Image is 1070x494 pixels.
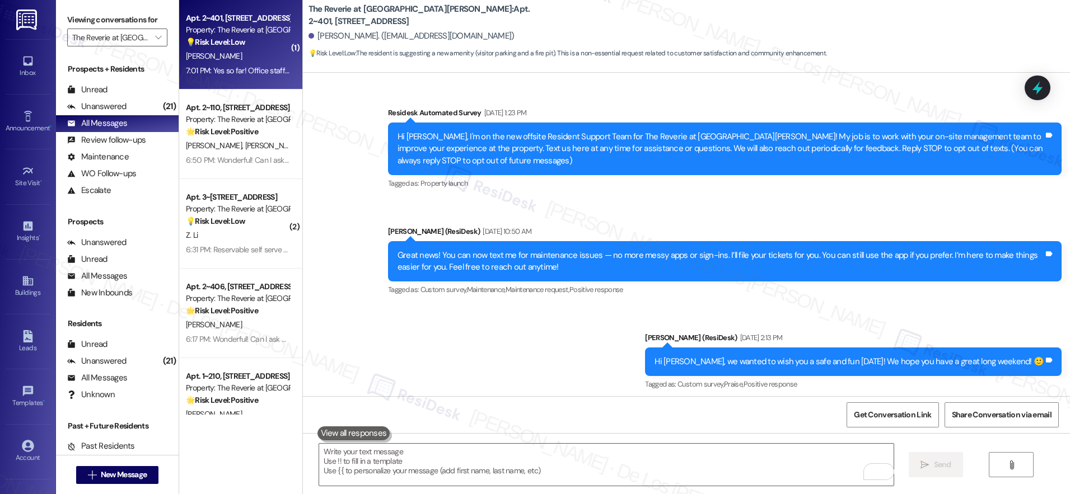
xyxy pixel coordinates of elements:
span: [PERSON_NAME] [186,140,245,150]
span: Maintenance , [467,285,506,294]
img: ResiDesk Logo [16,10,39,30]
div: [DATE] 10:50 AM [480,225,531,237]
textarea: To enrich screen reader interactions, please activate Accessibility in Grammarly extension settings [319,444,894,486]
button: New Message [76,466,159,484]
div: Apt. 3~[STREET_ADDRESS] [186,191,289,203]
strong: 💡 Risk Level: Low [186,216,245,226]
div: Past + Future Residents [56,420,179,432]
div: 7:01 PM: Yes so far! Office staffing is great and so are the events and amenities, only issues is... [186,65,532,76]
span: Z. Li [186,230,198,240]
div: Property: The Reverie at [GEOGRAPHIC_DATA][PERSON_NAME] [186,203,289,215]
span: Custom survey , [677,379,724,389]
div: (21) [160,352,179,370]
button: Get Conversation Link [847,402,938,427]
button: Share Conversation via email [945,402,1059,427]
span: • [39,232,40,240]
span: [PERSON_NAME] [245,140,301,150]
div: 6:17 PM: Wonderful! Can I ask a quick favor? Would you mind writing us a Google review? No worrie... [186,334,843,344]
i:  [88,471,96,479]
span: [PERSON_NAME] [186,409,242,419]
div: (21) [160,98,179,115]
div: [DATE] 1:23 PM [482,107,527,119]
a: Inbox [6,51,50,82]
div: Unknown [67,389,115,401]
div: Residesk Automated Survey [388,107,1062,123]
span: Positive response [744,379,797,389]
div: WO Follow-ups [67,168,136,180]
div: Hi [PERSON_NAME], I'm on the new offsite Resident Support Team for The Reverie at [GEOGRAPHIC_DAT... [398,131,1044,167]
a: Insights • [6,217,50,247]
div: Unread [67,338,108,350]
strong: 💡 Risk Level: Low [309,49,356,58]
a: Templates • [6,382,50,412]
div: Unanswered [67,101,127,112]
i:  [921,460,929,469]
a: Buildings [6,271,50,302]
span: [PERSON_NAME] [186,51,242,61]
div: Prospects [56,216,179,228]
span: Share Conversation via email [952,409,1052,421]
div: Property: The Reverie at [GEOGRAPHIC_DATA][PERSON_NAME] [186,114,289,125]
span: • [43,397,45,405]
div: [PERSON_NAME] (ResiDesk) [645,332,1062,347]
span: Maintenance request , [506,285,569,294]
div: Tagged as: [388,281,1062,298]
div: Great news! You can now text me for maintenance issues — no more messy apps or sign-ins. I’ll fil... [398,250,1044,274]
a: Leads [6,327,50,357]
div: Tagged as: [388,175,1062,191]
div: Past Residents [67,440,135,452]
label: Viewing conversations for [67,11,167,29]
span: • [40,177,42,185]
div: Hi [PERSON_NAME], we wanted to wish you a safe and fun [DATE]! We hope you have a great long week... [655,356,1044,368]
span: Property launch [420,178,468,188]
strong: 💡 Risk Level: Low [186,37,245,47]
div: Property: The Reverie at [GEOGRAPHIC_DATA][PERSON_NAME] [186,382,289,394]
div: [DATE] 2:13 PM [737,332,783,344]
span: • [50,123,52,130]
a: Account [6,436,50,467]
div: Tagged as: [645,376,1062,392]
span: Positive response [569,285,623,294]
div: Review follow-ups [67,134,146,146]
div: Prospects + Residents [56,63,179,75]
div: All Messages [67,270,127,282]
div: Apt. 2~401, [STREET_ADDRESS] [186,12,289,24]
span: : The resident is suggesting a new amenity (visitor parking and a fire pit). This is a non-essent... [309,48,827,59]
div: Apt. 2~110, [STREET_ADDRESS] [186,102,289,114]
div: Property: The Reverie at [GEOGRAPHIC_DATA][PERSON_NAME] [186,24,289,36]
strong: 🌟 Risk Level: Positive [186,395,258,405]
i:  [155,33,161,42]
div: Maintenance [67,151,129,163]
div: All Messages [67,117,127,129]
span: New Message [101,469,147,481]
div: New Inbounds [67,287,132,299]
input: All communities [72,29,149,46]
span: Praise , [724,379,743,389]
div: Unread [67,253,108,265]
div: 6:31 PM: Reservable self serve car wash area, with water hose, air and vacuum Or a package drop o... [186,244,719,255]
div: Property: The Reverie at [GEOGRAPHIC_DATA][PERSON_NAME] [186,293,289,304]
div: Unanswered [67,355,127,367]
b: The Reverie at [GEOGRAPHIC_DATA][PERSON_NAME]: Apt. 2~401, [STREET_ADDRESS] [309,3,532,27]
span: Custom survey , [420,285,467,294]
div: Unread [67,84,108,96]
div: [PERSON_NAME]. ([EMAIL_ADDRESS][DOMAIN_NAME]) [309,30,515,42]
div: Residents [56,318,179,330]
span: Get Conversation Link [854,409,931,421]
div: Unanswered [67,237,127,248]
strong: 🌟 Risk Level: Positive [186,305,258,316]
a: Site Visit • [6,162,50,192]
button: Send [909,452,963,477]
div: All Messages [67,372,127,384]
span: Send [934,459,951,471]
i:  [1007,460,1016,469]
div: Apt. 2~406, [STREET_ADDRESS] [186,281,289,293]
div: Apt. 1~210, [STREET_ADDRESS] [186,370,289,382]
div: [PERSON_NAME] (ResiDesk) [388,225,1062,241]
div: Escalate [67,185,111,196]
span: [PERSON_NAME] [186,319,242,330]
div: 6:50 PM: Wonderful! Can I ask a quick favor? Would you mind writing us a Google review? No worrie... [186,155,847,165]
strong: 🌟 Risk Level: Positive [186,126,258,137]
